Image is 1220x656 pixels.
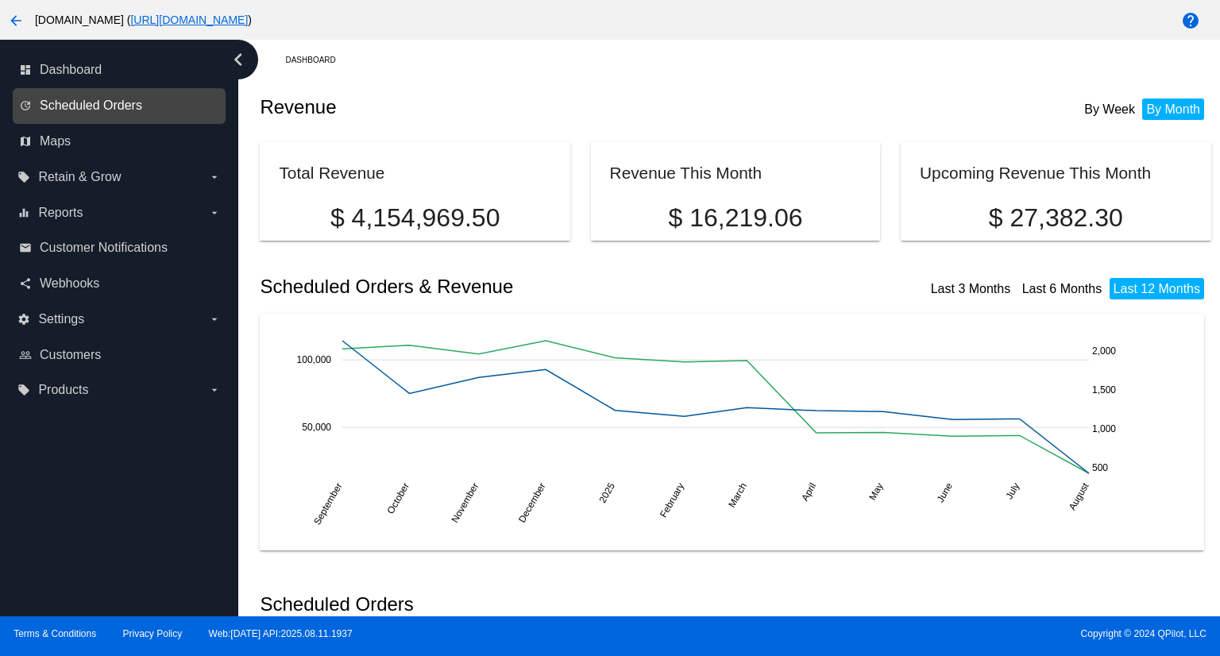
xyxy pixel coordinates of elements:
p: $ 16,219.06 [610,203,862,233]
li: By Month [1142,98,1204,120]
a: Dashboard [285,48,349,72]
a: email Customer Notifications [19,235,221,260]
i: chevron_left [226,47,251,72]
text: September [312,480,345,527]
a: Last 6 Months [1022,282,1102,295]
text: March [727,480,750,509]
span: Webhooks [40,276,99,291]
text: February [658,480,686,519]
h2: Scheduled Orders & Revenue [260,276,735,298]
text: December [516,480,548,524]
span: Customer Notifications [40,241,168,255]
i: arrow_drop_down [208,313,221,326]
text: 1,500 [1092,384,1116,395]
text: October [385,480,411,515]
text: 2025 [597,480,618,504]
a: Privacy Policy [123,628,183,639]
li: By Week [1080,98,1139,120]
text: 100,000 [297,354,332,365]
a: Last 3 Months [931,282,1011,295]
text: November [450,480,481,524]
i: map [19,135,32,148]
span: Retain & Grow [38,170,121,184]
text: 50,000 [303,422,332,433]
i: arrow_drop_down [208,171,221,183]
h2: Revenue [260,96,735,118]
h2: Total Revenue [279,164,384,182]
a: share Webhooks [19,271,221,296]
p: $ 4,154,969.50 [279,203,550,233]
text: 2,000 [1092,345,1116,356]
span: Dashboard [40,63,102,77]
text: April [800,480,819,503]
span: Reports [38,206,83,220]
a: update Scheduled Orders [19,93,221,118]
h2: Revenue This Month [610,164,762,182]
text: 500 [1092,461,1108,473]
span: Scheduled Orders [40,98,142,113]
text: May [867,480,886,502]
a: dashboard Dashboard [19,57,221,83]
i: settings [17,313,30,326]
span: Settings [38,312,84,326]
a: [URL][DOMAIN_NAME] [130,14,248,26]
i: local_offer [17,171,30,183]
text: August [1067,480,1091,512]
span: Products [38,383,88,397]
i: share [19,277,32,290]
a: map Maps [19,129,221,154]
a: Last 12 Months [1114,282,1200,295]
text: 1,000 [1092,423,1116,434]
i: arrow_drop_down [208,206,221,219]
span: Customers [40,348,101,362]
text: June [935,480,955,504]
i: local_offer [17,384,30,396]
span: Copyright © 2024 QPilot, LLC [624,628,1206,639]
i: equalizer [17,206,30,219]
i: arrow_drop_down [208,384,221,396]
text: July [1004,480,1022,500]
i: email [19,241,32,254]
mat-icon: help [1181,11,1200,30]
i: people_outline [19,349,32,361]
span: Maps [40,134,71,149]
p: $ 27,382.30 [920,203,1191,233]
h2: Upcoming Revenue This Month [920,164,1151,182]
h2: Scheduled Orders [260,593,735,615]
a: Web:[DATE] API:2025.08.11.1937 [209,628,353,639]
span: [DOMAIN_NAME] ( ) [35,14,252,26]
mat-icon: arrow_back [6,11,25,30]
i: dashboard [19,64,32,76]
a: people_outline Customers [19,342,221,368]
i: update [19,99,32,112]
a: Terms & Conditions [14,628,96,639]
